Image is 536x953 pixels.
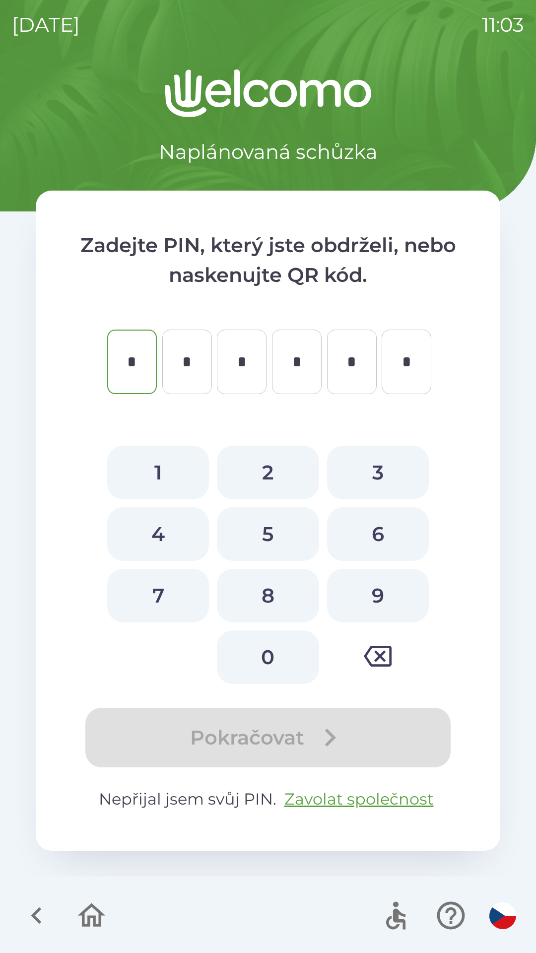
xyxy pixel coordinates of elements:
button: 1 [107,446,209,499]
img: cs flag [489,902,516,929]
button: 3 [327,446,429,499]
button: 8 [217,569,319,622]
p: Nepřijal jsem svůj PIN. [75,787,461,811]
p: Zadejte PIN, který jste obdrželi, nebo naskenujte QR kód. [75,230,461,290]
button: 5 [217,507,319,561]
button: 0 [217,630,319,684]
img: Logo [36,69,500,117]
button: 9 [327,569,429,622]
button: 2 [217,446,319,499]
p: Naplánovaná schůzka [159,137,378,167]
button: 7 [107,569,209,622]
button: 4 [107,507,209,561]
button: Zavolat společnost [280,787,438,811]
p: 11:03 [482,10,524,40]
p: [DATE] [12,10,80,40]
button: 6 [327,507,429,561]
